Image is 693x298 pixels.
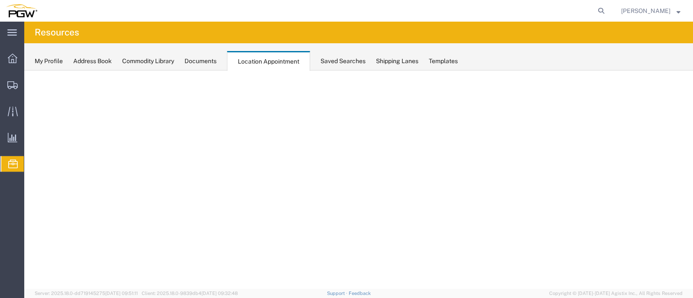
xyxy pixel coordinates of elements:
div: Templates [429,57,458,66]
iframe: FS Legacy Container [24,70,693,289]
h4: Resources [35,22,79,43]
span: Client: 2025.18.0-9839db4 [142,291,238,296]
span: Janet Claytor [621,6,670,16]
div: Address Book [73,57,112,66]
div: My Profile [35,57,63,66]
img: logo [6,4,37,17]
a: Feedback [349,291,371,296]
span: Copyright © [DATE]-[DATE] Agistix Inc., All Rights Reserved [549,290,683,297]
button: [PERSON_NAME] [621,6,681,16]
span: [DATE] 09:32:48 [201,291,238,296]
div: Commodity Library [122,57,174,66]
span: Server: 2025.18.0-dd719145275 [35,291,138,296]
div: Location Appointment [227,51,310,71]
a: Support [327,291,349,296]
div: Shipping Lanes [376,57,418,66]
div: Documents [185,57,217,66]
div: Saved Searches [321,57,366,66]
span: [DATE] 09:51:11 [105,291,138,296]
